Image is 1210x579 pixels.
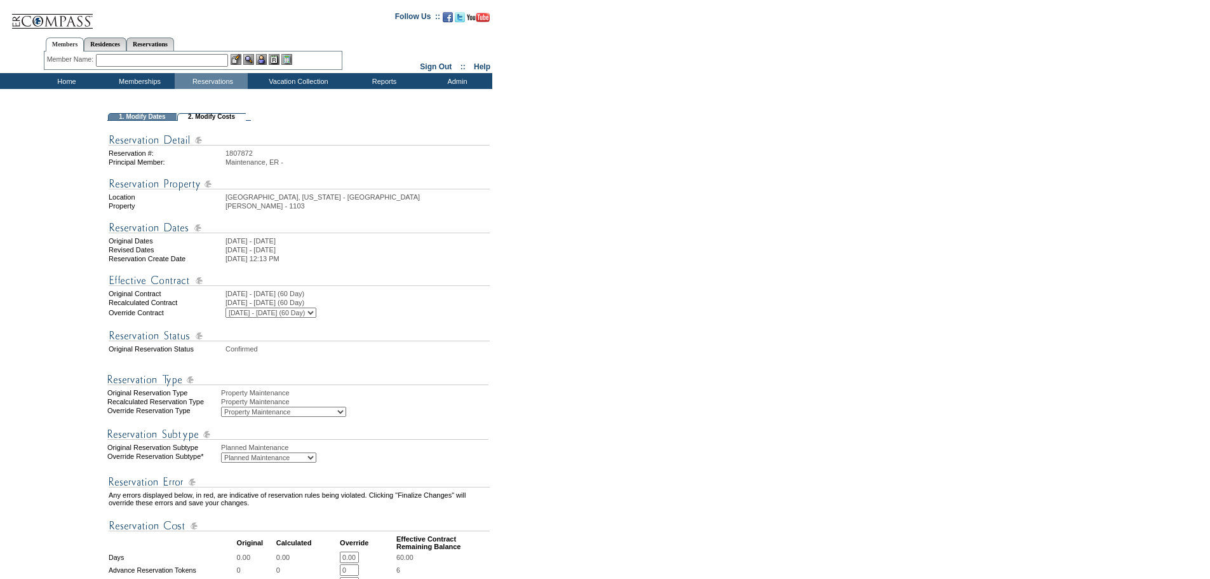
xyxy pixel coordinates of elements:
td: Reservation Create Date [109,255,224,262]
img: Reservation Status [109,328,490,344]
img: Reservation Type [107,426,488,442]
td: 2. Modify Costs [177,113,246,121]
td: Admin [419,73,492,89]
td: Reservation #: [109,149,224,157]
img: Compass Home [11,3,93,29]
td: Reservations [175,73,248,89]
td: Effective Contract Remaining Balance [396,535,490,550]
a: Sign Out [420,62,452,71]
td: Follow Us :: [395,11,440,26]
td: Principal Member: [109,158,224,166]
img: View [243,54,254,65]
img: Reservations [269,54,279,65]
img: Follow us on Twitter [455,12,465,22]
div: Override Reservation Type [107,407,220,417]
td: 0.00 [237,552,275,563]
img: Subscribe to our YouTube Channel [467,13,490,22]
td: Reports [346,73,419,89]
td: Location [109,193,224,201]
td: [DATE] - [DATE] (60 Day) [225,290,490,297]
div: Original Reservation Subtype [107,444,220,451]
span: :: [460,62,466,71]
td: 0.00 [276,552,339,563]
div: Override Reservation Subtype* [107,453,220,463]
img: Reservation Type [107,372,488,388]
div: Property Maintenance [221,398,491,405]
td: 1. Modify Dates [108,113,177,121]
td: Original [237,535,275,550]
td: 1807872 [225,149,490,157]
img: Reservation Cost [109,518,490,534]
td: [DATE] - [DATE] (60 Day) [225,299,490,306]
td: Recalculated Contract [109,299,224,306]
td: [PERSON_NAME] - 1103 [225,202,490,210]
span: 6 [396,566,400,574]
td: [DATE] - [DATE] [225,237,490,245]
td: Original Contract [109,290,224,297]
img: b_calculator.gif [281,54,292,65]
td: Original Dates [109,237,224,245]
td: Property [109,202,224,210]
td: Memberships [102,73,175,89]
td: Revised Dates [109,246,224,254]
td: Maintenance, ER - [225,158,490,166]
td: Vacation Collection [248,73,346,89]
td: Override [340,535,395,550]
div: Property Maintenance [221,389,491,397]
div: Member Name: [47,54,96,65]
div: Planned Maintenance [221,444,491,451]
img: b_edit.gif [231,54,241,65]
div: Original Reservation Type [107,389,220,397]
a: Become our fan on Facebook [443,16,453,24]
img: Reservation Detail [109,132,490,148]
img: Reservation Property [109,176,490,192]
div: Recalculated Reservation Type [107,398,220,405]
td: [DATE] - [DATE] [225,246,490,254]
td: Confirmed [225,345,490,353]
img: Become our fan on Facebook [443,12,453,22]
td: Original Reservation Status [109,345,224,353]
td: 0 [237,564,275,576]
td: Calculated [276,535,339,550]
a: Residences [84,37,126,51]
td: [GEOGRAPHIC_DATA], [US_STATE] - [GEOGRAPHIC_DATA] [225,193,490,201]
img: Reservation Dates [109,220,490,236]
td: Home [29,73,102,89]
a: Reservations [126,37,174,51]
a: Subscribe to our YouTube Channel [467,16,490,24]
a: Help [474,62,490,71]
span: 60.00 [396,554,413,561]
td: Override Contract [109,308,224,318]
td: Days [109,552,236,563]
img: Reservation Errors [109,474,490,490]
a: Members [46,37,84,51]
a: Follow us on Twitter [455,16,465,24]
img: Impersonate [256,54,267,65]
img: Effective Contract [109,273,490,289]
td: [DATE] 12:13 PM [225,255,490,262]
td: Any errors displayed below, in red, are indicative of reservation rules being violated. Clicking ... [109,491,490,507]
td: Advance Reservation Tokens [109,564,236,576]
td: 0 [276,564,339,576]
